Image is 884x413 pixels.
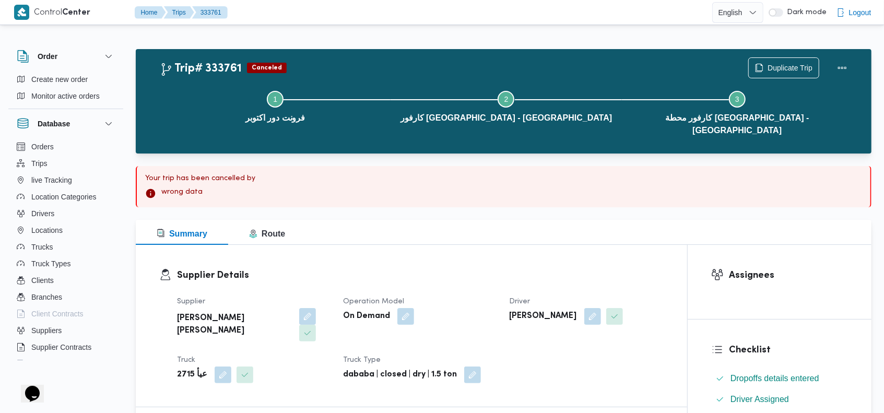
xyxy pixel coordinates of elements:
button: Supplier Contracts [13,339,119,356]
button: Driver Assigned [712,391,848,408]
span: 2 [504,95,509,103]
span: Devices [31,358,57,370]
span: Location Categories [31,191,97,203]
button: Client Contracts [13,305,119,322]
span: Trips [31,157,48,170]
span: Supplier [177,298,205,305]
span: Clients [31,274,54,287]
button: Drivers [13,205,119,222]
b: [PERSON_NAME] [PERSON_NAME] [177,312,292,337]
span: Logout [849,6,871,19]
b: [PERSON_NAME] [510,310,577,323]
button: Devices [13,356,119,372]
span: Branches [31,291,62,303]
span: 3 [735,95,739,103]
span: Suppliers [31,324,62,337]
button: Monitor active orders [13,88,119,104]
span: Duplicate Trip [768,62,812,74]
b: عيأ 2715 [177,369,207,381]
span: Orders [31,140,54,153]
button: Logout [832,2,876,23]
span: Truck Types [31,257,70,270]
button: Locations [13,222,119,239]
span: Client Contracts [31,308,84,320]
span: Operation Model [343,298,404,305]
button: Order [17,50,115,63]
span: Dark mode [783,8,827,17]
span: Create new order [31,73,88,86]
span: كارفور محطة [GEOGRAPHIC_DATA] - [GEOGRAPHIC_DATA] [630,112,844,137]
div: Order [8,71,123,109]
img: X8yXhbKr1z7QwAAAABJRU5ErkJggg== [14,5,29,20]
span: Dropoffs details entered [730,374,819,383]
div: wrong data [145,188,862,199]
h3: Checklist [729,343,848,357]
button: Suppliers [13,322,119,339]
button: Trips [13,155,119,172]
button: Dropoffs details entered [712,370,848,387]
button: كارفور [GEOGRAPHIC_DATA] - [GEOGRAPHIC_DATA] [391,78,621,133]
button: Duplicate Trip [748,57,819,78]
b: dababa | closed | dry | 1.5 ton [343,369,457,381]
div: Your trip has been cancelled by [145,174,862,183]
span: Monitor active orders [31,90,100,102]
span: Trucks [31,241,53,253]
button: Branches [13,289,119,305]
span: كارفور [GEOGRAPHIC_DATA] - [GEOGRAPHIC_DATA] [400,112,612,124]
span: Supplier Contracts [31,341,91,353]
button: live Tracking [13,172,119,188]
span: فرونت دور اكتوبر [245,112,305,124]
span: Dropoffs details entered [730,372,819,385]
button: Trucks [13,239,119,255]
iframe: chat widget [10,371,44,403]
b: Canceled [252,65,282,71]
span: Route [249,229,285,238]
button: Home [135,6,166,19]
h3: Assignees [729,268,848,282]
b: On Demand [343,310,390,323]
span: Truck [177,357,195,363]
span: Drivers [31,207,54,220]
h2: Trip# 333761 [160,62,242,76]
b: Center [63,9,91,17]
h3: Supplier Details [177,268,664,282]
span: Truck Type [343,357,381,363]
span: Summary [157,229,207,238]
span: 1 [273,95,277,103]
h3: Database [38,117,70,130]
span: Driver [510,298,531,305]
span: Locations [31,224,63,237]
div: Database [8,138,123,364]
button: Location Categories [13,188,119,205]
span: Driver Assigned [730,395,789,404]
button: 333761 [192,6,228,19]
button: Actions [832,57,853,78]
button: Truck Types [13,255,119,272]
button: Clients [13,272,119,289]
button: Orders [13,138,119,155]
span: Canceled [247,63,287,73]
span: Driver Assigned [730,393,789,406]
button: Create new order [13,71,119,88]
h3: Order [38,50,57,63]
span: live Tracking [31,174,72,186]
button: فرونت دور اكتوبر [160,78,391,133]
button: Trips [164,6,194,19]
button: Database [17,117,115,130]
button: كارفور محطة [GEOGRAPHIC_DATA] - [GEOGRAPHIC_DATA] [622,78,853,145]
